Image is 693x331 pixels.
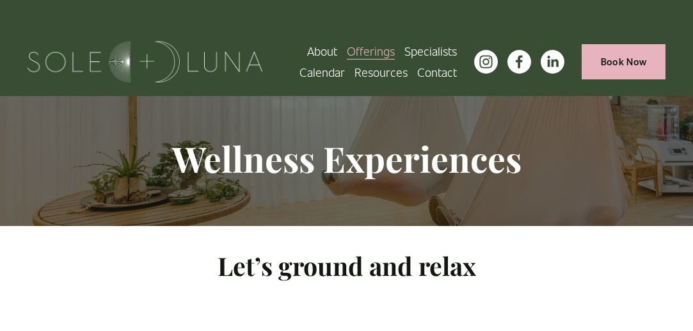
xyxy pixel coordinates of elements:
a: folder dropdown [354,61,408,83]
span: Resources [354,63,408,82]
a: folder dropdown [347,40,395,61]
a: LinkedIn [541,50,564,74]
h1: Wellness Experiences [108,137,585,181]
a: facebook-unauth [507,50,531,74]
a: instagram-unauth [474,50,498,74]
h2: Let’s ground and relax [187,249,506,282]
img: Sole + Luna [28,41,262,83]
span: Offerings [347,42,395,61]
a: Contact [417,61,457,83]
a: About [307,40,337,61]
a: Specialists [404,40,457,61]
a: Calendar [299,61,345,83]
a: Book Now [582,44,665,79]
